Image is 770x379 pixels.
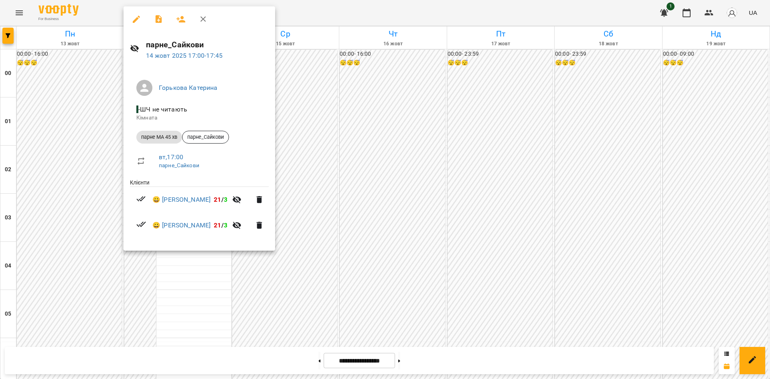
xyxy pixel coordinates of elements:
ul: Клієнти [130,178,269,241]
a: 😀 [PERSON_NAME] [152,221,211,230]
b: / [214,196,227,203]
span: парне МА 45 хв [136,134,182,141]
a: Горькова Катерина [159,84,218,91]
span: 3 [224,221,227,229]
span: 21 [214,221,221,229]
b: / [214,221,227,229]
p: Кімната [136,114,262,122]
a: парне_Сайкови [159,162,199,168]
span: 21 [214,196,221,203]
svg: Візит сплачено [136,194,146,204]
span: 3 [224,196,227,203]
h6: парне_Сайкови [146,39,269,51]
a: 14 жовт 2025 17:00-17:45 [146,52,223,59]
div: парне_Сайкови [182,131,229,144]
svg: Візит сплачено [136,219,146,229]
a: вт , 17:00 [159,153,183,161]
a: 😀 [PERSON_NAME] [152,195,211,205]
span: парне_Сайкови [182,134,229,141]
span: - ШЧ не читають [136,105,189,113]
